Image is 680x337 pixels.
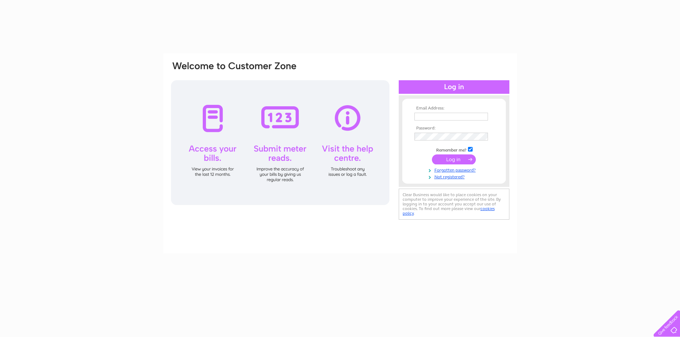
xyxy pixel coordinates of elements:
[413,146,495,153] td: Remember me?
[413,126,495,131] th: Password:
[432,154,476,164] input: Submit
[403,206,495,216] a: cookies policy
[399,189,509,220] div: Clear Business would like to place cookies on your computer to improve your experience of the sit...
[414,166,495,173] a: Forgotten password?
[413,106,495,111] th: Email Address:
[414,173,495,180] a: Not registered?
